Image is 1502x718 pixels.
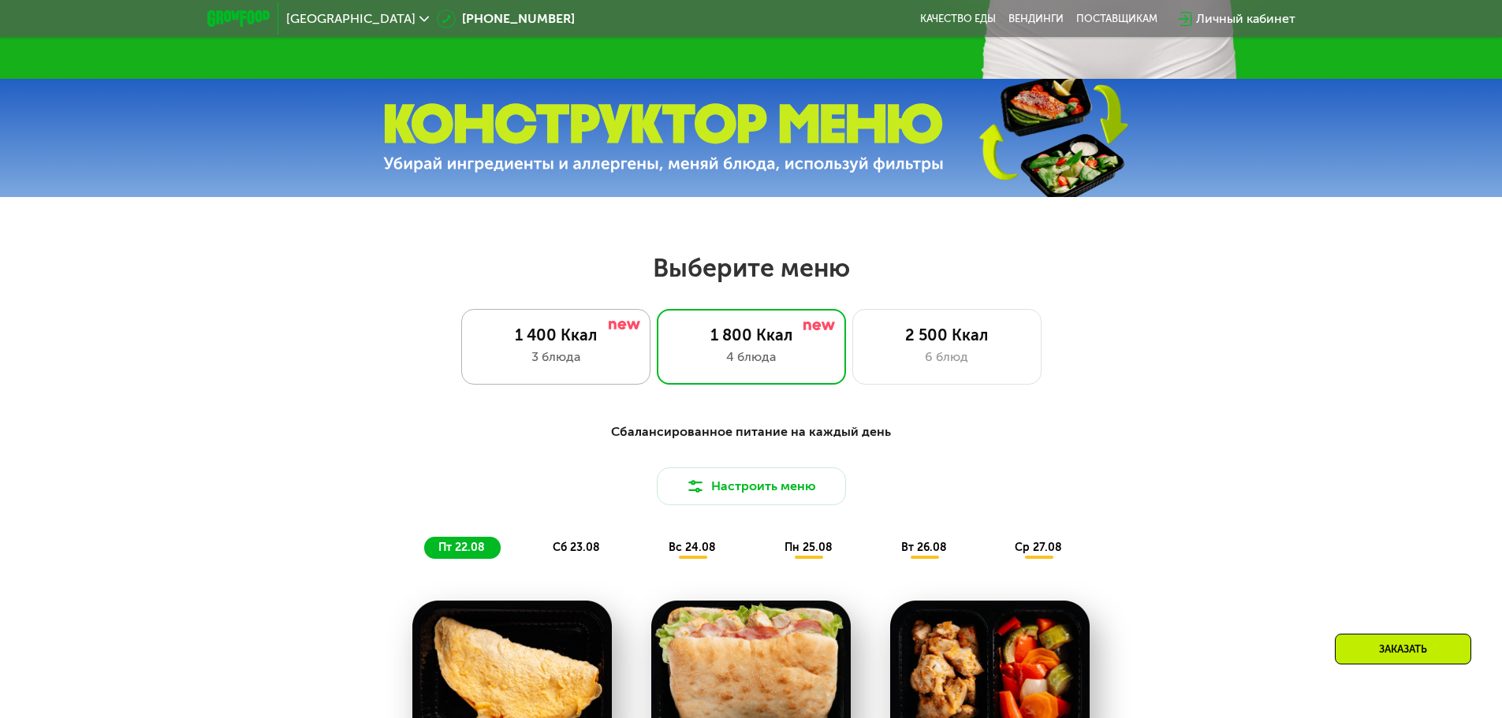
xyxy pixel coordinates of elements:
[673,348,829,366] div: 4 блюда
[1196,9,1295,28] div: Личный кабинет
[869,348,1025,366] div: 6 блюд
[478,348,634,366] div: 3 блюда
[437,9,575,28] a: [PHONE_NUMBER]
[50,252,1452,284] h2: Выберите меню
[673,326,829,344] div: 1 800 Ккал
[785,541,833,554] span: пн 25.08
[286,13,416,25] span: [GEOGRAPHIC_DATA]
[1335,634,1471,664] div: Заказать
[869,326,1025,344] div: 2 500 Ккал
[669,541,716,554] span: вс 24.08
[438,541,485,554] span: пт 22.08
[478,326,634,344] div: 1 400 Ккал
[285,422,1218,442] div: Сбалансированное питание на каждый день
[553,541,600,554] span: сб 23.08
[1076,13,1157,25] div: поставщикам
[1008,13,1064,25] a: Вендинги
[657,467,846,505] button: Настроить меню
[920,13,996,25] a: Качество еды
[901,541,947,554] span: вт 26.08
[1015,541,1062,554] span: ср 27.08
